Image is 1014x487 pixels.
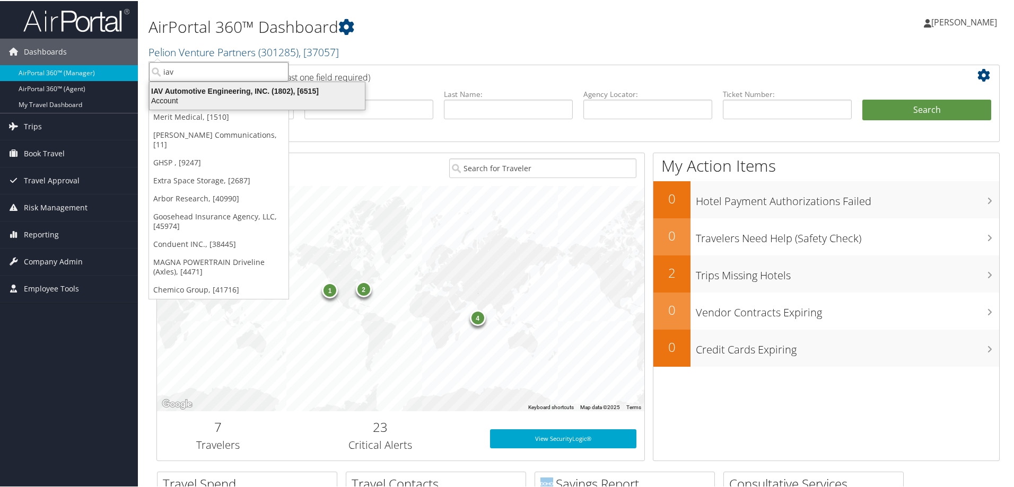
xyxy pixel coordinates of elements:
span: Trips [24,112,42,139]
span: (at least one field required) [269,70,370,82]
a: Extra Space Storage, [2687] [149,171,289,189]
div: Account [143,95,371,104]
label: First Name: [304,88,433,99]
a: Arbor Research, [40990] [149,189,289,207]
h3: Critical Alerts [287,437,474,451]
a: Merit Medical, [1510] [149,107,289,125]
span: Map data ©2025 [580,403,620,409]
div: 4 [469,309,485,325]
h2: 2 [653,263,690,281]
div: 2 [355,280,371,296]
h1: My Action Items [653,154,999,176]
span: Employee Tools [24,275,79,301]
label: Ticket Number: [723,88,852,99]
h3: Travelers Need Help (Safety Check) [696,225,999,245]
a: GHSP , [9247] [149,153,289,171]
h1: AirPortal 360™ Dashboard [148,15,721,37]
h3: Travelers [165,437,271,451]
input: Search Accounts [149,61,289,81]
label: Agency Locator: [583,88,712,99]
a: Open this area in Google Maps (opens a new window) [160,396,195,410]
a: Terms (opens in new tab) [626,403,641,409]
a: [PERSON_NAME] Communications, [11] [149,125,289,153]
h2: 23 [287,417,474,435]
a: Conduent INC., [38445] [149,234,289,252]
a: 0Travelers Need Help (Safety Check) [653,217,999,254]
h2: 0 [653,300,690,318]
a: Chemico Group, [41716] [149,280,289,298]
button: Keyboard shortcuts [528,403,574,410]
span: Dashboards [24,38,67,64]
h2: 7 [165,417,271,435]
a: MAGNA POWERTRAIN Driveline (Axles), [4471] [149,252,289,280]
h3: Credit Cards Expiring [696,336,999,356]
span: Travel Approval [24,166,80,193]
img: airportal-logo.png [23,7,129,32]
a: 0Hotel Payment Authorizations Failed [653,180,999,217]
h2: Airtinerary Lookup [165,66,921,84]
a: Pelion Venture Partners [148,44,339,58]
h3: Trips Missing Hotels [696,262,999,282]
a: 2Trips Missing Hotels [653,254,999,291]
span: Company Admin [24,247,83,274]
a: [PERSON_NAME] [924,5,1008,37]
img: Google [160,396,195,410]
a: 0Vendor Contracts Expiring [653,291,999,329]
span: Book Travel [24,139,65,166]
input: Search for Traveler [449,157,636,177]
a: Goosehead Insurance Agency, LLC, [45974] [149,207,289,234]
h2: 0 [653,189,690,207]
span: , [ 37057 ] [299,44,339,58]
span: [PERSON_NAME] [931,15,997,27]
a: View SecurityLogic® [490,428,636,447]
div: 1 [322,281,338,297]
label: Last Name: [444,88,573,99]
h2: 0 [653,226,690,244]
h3: Hotel Payment Authorizations Failed [696,188,999,208]
button: Search [862,99,991,120]
span: ( 301285 ) [258,44,299,58]
div: IAV Automotive Engineering, INC. (1802), [6515] [143,85,371,95]
span: Risk Management [24,193,88,220]
h2: 0 [653,337,690,355]
a: 0Credit Cards Expiring [653,329,999,366]
span: Reporting [24,220,59,247]
h3: Vendor Contracts Expiring [696,299,999,319]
